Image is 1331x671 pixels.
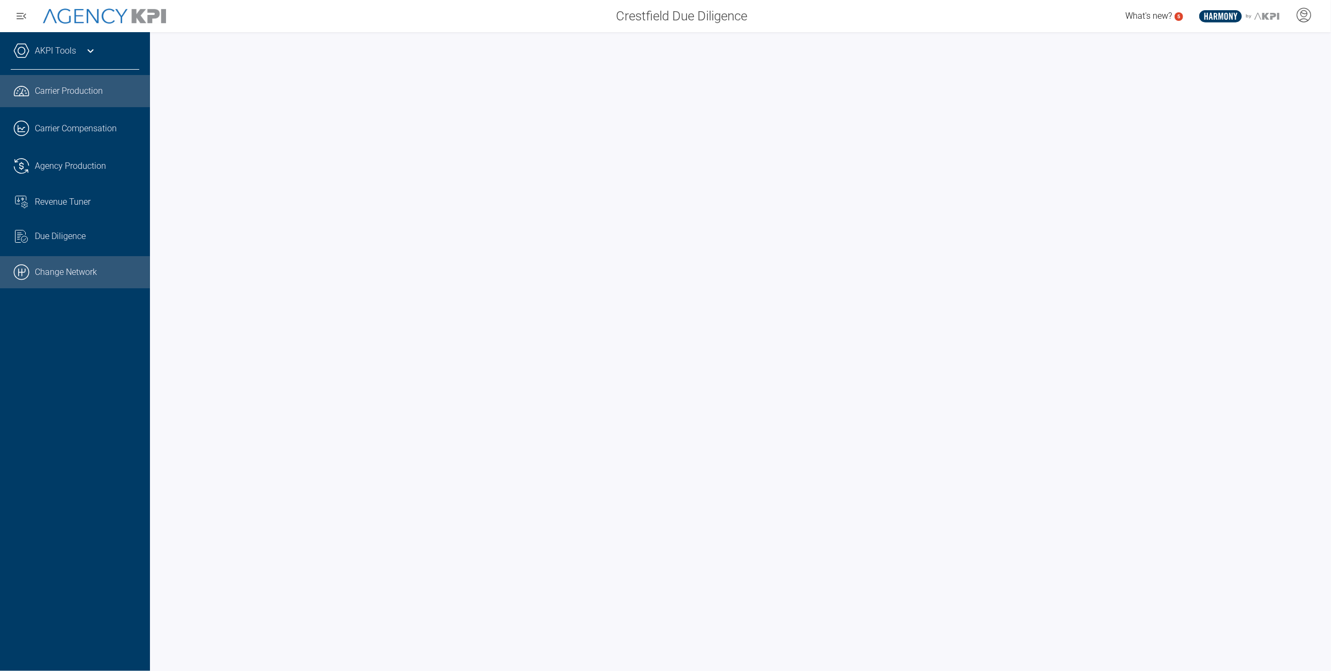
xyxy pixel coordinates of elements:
[1125,11,1172,21] span: What's new?
[35,196,91,208] span: Revenue Tuner
[43,9,166,24] img: AgencyKPI
[1177,13,1180,19] text: 5
[1175,12,1183,21] a: 5
[35,44,76,57] a: AKPI Tools
[35,230,86,243] span: Due Diligence
[616,6,747,26] span: Crestfield Due Diligence
[35,85,103,98] span: Carrier Production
